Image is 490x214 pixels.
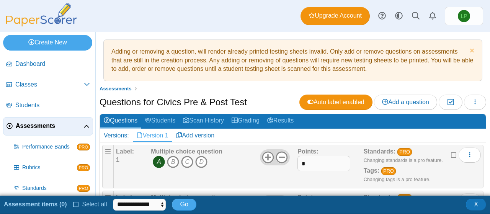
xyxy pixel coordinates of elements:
[3,55,93,74] a: Dashboard
[102,145,114,188] div: Drag handle
[461,13,467,19] span: Luis Pena
[153,156,165,168] i: A
[309,11,362,20] span: Upgrade Account
[100,86,132,91] span: Assessments
[364,194,396,201] b: Standards:
[11,179,93,198] a: Standards PRO
[15,101,90,109] span: Students
[445,7,483,25] a: Luis Pena
[3,21,80,28] a: PaperScorer
[116,194,134,201] b: Label:
[22,164,77,172] span: Rubrics
[195,156,207,168] i: D
[3,96,93,115] a: Students
[16,122,83,130] span: Assessments
[100,114,141,128] a: Questions
[364,157,443,163] small: Changing standards is a pro feature.
[15,60,90,68] span: Dashboard
[397,194,412,202] a: PRO
[301,7,370,25] a: Upgrade Account
[108,44,478,77] div: Adding or removing a question, will render already printed testing sheets invalid. Only add or re...
[364,167,379,174] b: Tags:
[181,156,193,168] i: C
[459,147,481,163] button: More options
[397,148,412,156] a: PRO
[98,84,134,94] a: Assessments
[474,201,478,207] span: X
[77,164,90,171] span: PRO
[11,138,93,156] a: Performance Bands PRO
[3,35,92,50] a: Create New
[22,143,77,151] span: Performance Bands
[167,156,179,168] i: B
[382,99,429,105] span: Add a question
[77,185,90,192] span: PRO
[180,201,188,207] span: Go
[3,3,80,26] img: PaperScorer
[381,167,396,175] a: PRO
[79,201,107,207] span: Select all
[100,129,133,142] div: Versions:
[172,129,219,142] a: Add version
[297,148,318,155] b: Points:
[374,95,437,110] a: Add a question
[116,157,119,163] b: 1
[100,96,247,109] h1: Questions for Civics Pre & Post Test
[458,10,470,22] span: Luis Pena
[116,148,134,155] b: Label:
[3,76,93,94] a: Classes
[151,148,222,155] b: Multiple choice question
[4,200,67,209] li: Assessment items (0)
[11,158,93,177] a: Rubrics PRO
[77,144,90,150] span: PRO
[364,148,396,155] b: Standards:
[179,114,228,128] a: Scan History
[364,176,431,182] small: Changing tags is a pro feature.
[3,117,93,136] a: Assessments
[297,194,318,201] b: Points:
[459,193,481,209] button: More options
[299,95,372,110] a: Auto label enabled
[141,114,179,128] a: Students
[228,114,263,128] a: Grading
[263,114,297,128] a: Results
[307,99,364,105] span: Auto label enabled
[466,199,486,210] button: Close
[15,80,84,89] span: Classes
[424,8,441,25] a: Alerts
[22,185,77,192] span: Standards
[468,47,474,56] a: Dismiss notice
[133,129,172,142] a: Version 1
[151,194,222,201] b: Multiple choice question
[172,199,196,210] button: Go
